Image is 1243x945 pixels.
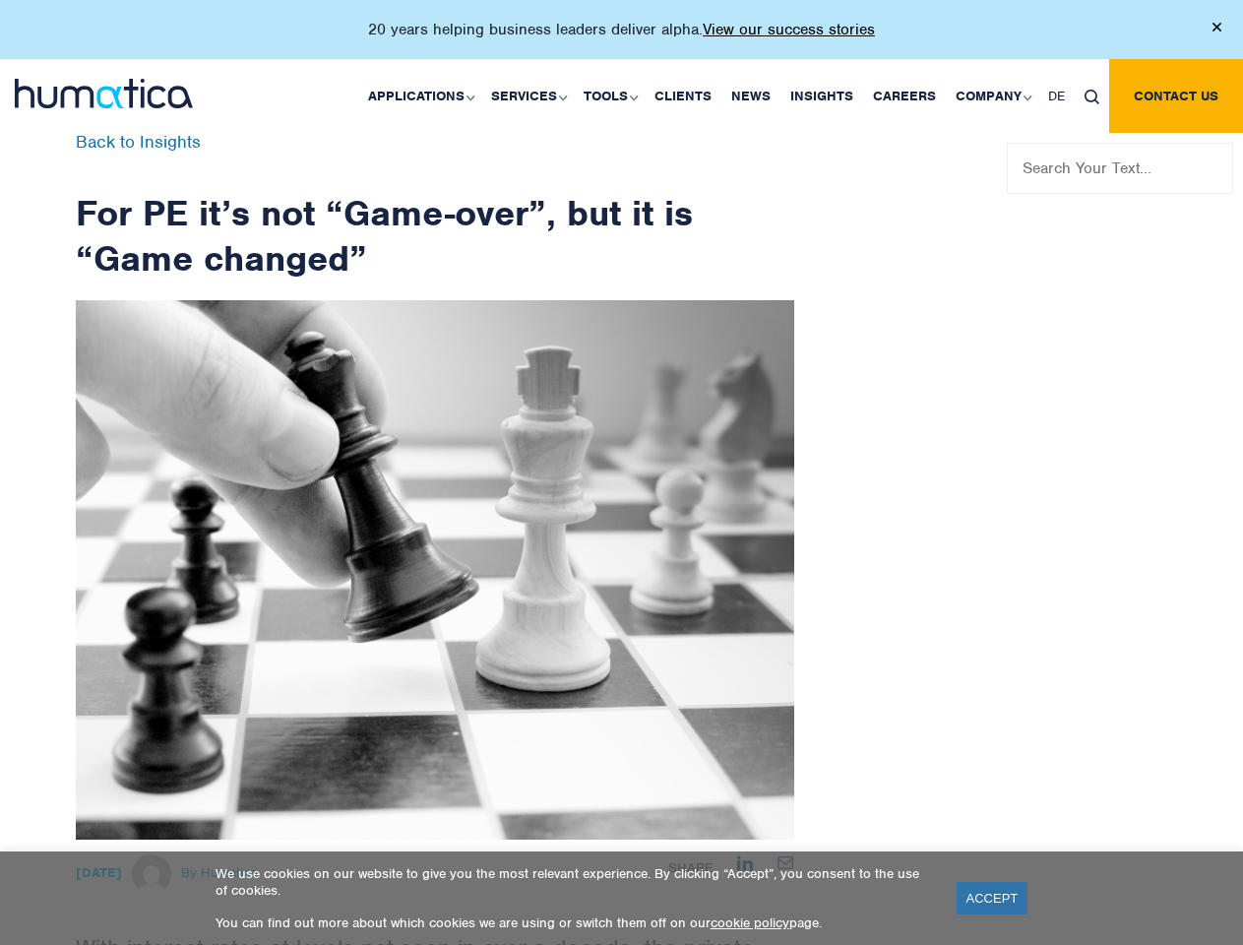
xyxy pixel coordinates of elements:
[1038,59,1075,134] a: DE
[216,865,932,899] p: We use cookies on our website to give you the most relevant experience. By clicking “Accept”, you...
[863,59,946,134] a: Careers
[946,59,1038,134] a: Company
[721,59,780,134] a: News
[330,4,652,43] input: Last name*
[76,134,794,281] h1: For PE it’s not “Game-over”, but it is “Game changed”
[780,59,863,134] a: Insights
[481,59,574,134] a: Services
[25,129,607,162] p: I agree to Humatica's and that Humatica may use my data to contact e via email.
[155,129,290,145] a: Data Protection Policy
[703,20,875,39] a: View our success stories
[5,131,18,144] input: I agree to Humatica'sData Protection Policyand that Humatica may use my data to contact e via ema...
[711,914,789,931] a: cookie policy
[15,79,193,108] img: logo
[1109,59,1243,134] a: Contact us
[76,131,201,153] a: Back to Insights
[574,59,645,134] a: Tools
[957,882,1028,914] a: ACCEPT
[330,65,652,104] input: Email*
[1007,143,1233,194] input: Search Your Text...
[358,59,481,134] a: Applications
[1085,90,1099,104] img: search_icon
[645,59,721,134] a: Clients
[1048,88,1065,104] span: DE
[368,20,875,39] p: 20 years helping business leaders deliver alpha.
[216,914,932,931] p: You can find out more about which cookies we are using or switch them off on our page.
[76,300,794,840] img: ndetails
